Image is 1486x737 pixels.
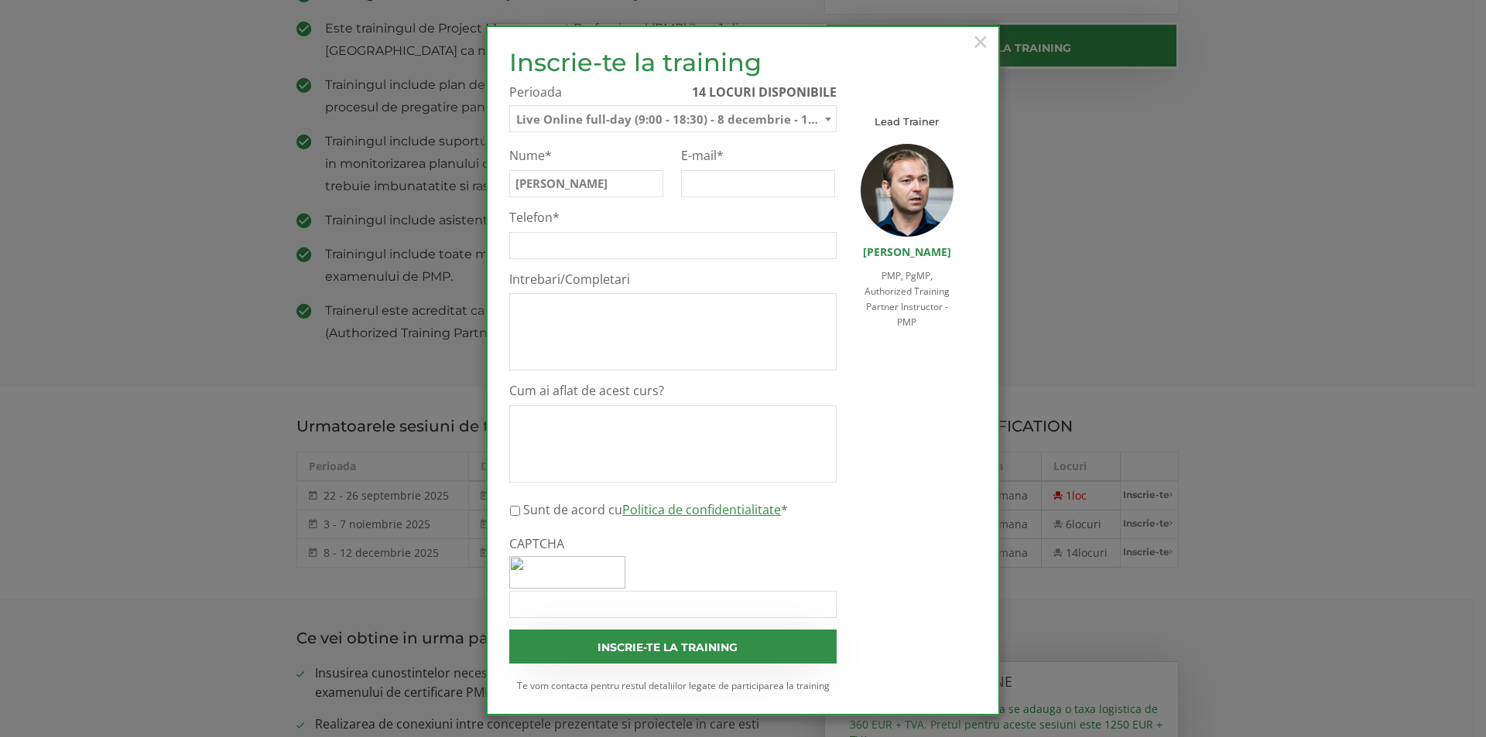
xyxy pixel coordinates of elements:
span: Live Online full-day (9:00 - 18:30) - 8 decembrie - 12 decembrie 2025 [510,106,836,133]
span: PMP, PgMP, Authorized Training Partner Instructor - PMP [865,269,950,329]
span: locuri disponibile [709,84,837,101]
span: Live Online full-day (9:00 - 18:30) - 8 decembrie - 12 decembrie 2025 [509,105,837,132]
a: [PERSON_NAME] [863,244,951,259]
span: 14 [692,84,706,101]
h2: Inscrie-te la training [509,49,837,76]
label: Telefon [509,210,837,226]
a: Politica de confidentialitate [622,501,781,518]
label: Nume [509,148,663,164]
label: Perioada [509,84,837,101]
h3: Lead Trainer [860,116,954,127]
input: Inscrie-te la training [509,630,837,664]
span: × [971,20,991,63]
label: Intrebari/Completari [509,271,837,288]
label: E-mail [681,148,835,164]
label: Sunt de acord cu * [523,500,788,519]
label: Cum ai aflat de acest curs? [509,383,837,399]
label: CAPTCHA [509,536,837,552]
button: Close [971,24,991,59]
small: Te vom contacta pentru restul detaliilor legate de participarea la training [509,679,837,692]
